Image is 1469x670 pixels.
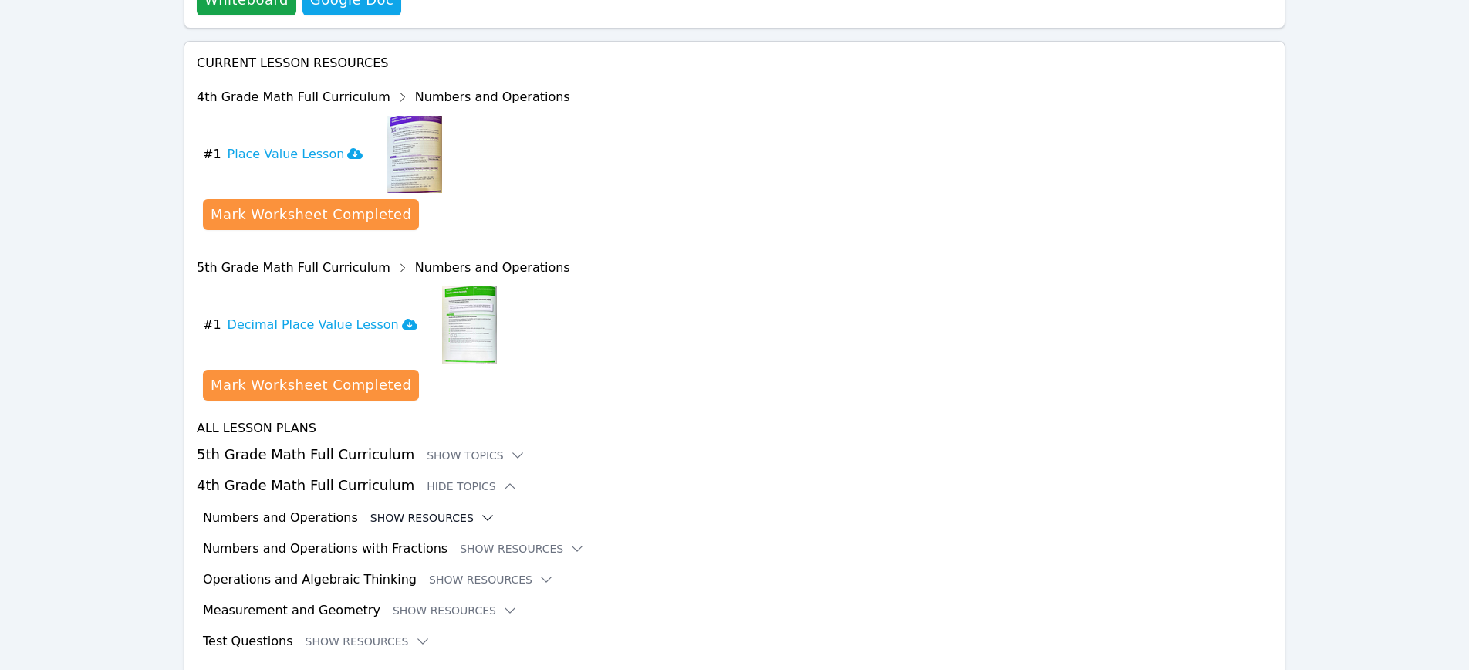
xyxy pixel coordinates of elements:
button: Hide Topics [427,479,518,494]
h3: Test Questions [203,632,293,651]
button: Show Resources [370,510,495,526]
h3: Numbers and Operations with Fractions [203,540,447,558]
img: Decimal Place Value Lesson [442,286,497,364]
button: Show Resources [460,541,585,557]
h3: Numbers and Operations [203,509,358,527]
h4: Current Lesson Resources [197,54,1272,73]
button: #1Decimal Place Value Lesson [203,286,430,364]
h3: Place Value Lesson [228,145,363,164]
div: 4th Grade Math Full Curriculum Numbers and Operations [197,85,570,110]
span: # 1 [203,316,221,334]
h3: 4th Grade Math Full Curriculum [197,475,1272,496]
button: Show Resources [306,634,431,649]
button: Show Resources [393,603,518,618]
div: Mark Worksheet Completed [211,204,411,225]
h3: 5th Grade Math Full Curriculum [197,444,1272,465]
h3: Measurement and Geometry [203,601,380,620]
button: Mark Worksheet Completed [203,370,419,401]
h3: Decimal Place Value Lesson [228,316,417,334]
img: Place Value Lesson [387,116,442,193]
div: Mark Worksheet Completed [211,374,411,396]
h4: All Lesson Plans [197,419,1272,438]
span: # 1 [203,145,221,164]
button: #1Place Value Lesson [203,116,375,193]
button: Show Resources [429,572,554,587]
h3: Operations and Algebraic Thinking [203,570,417,589]
div: 5th Grade Math Full Curriculum Numbers and Operations [197,255,570,280]
button: Show Topics [427,448,525,463]
button: Mark Worksheet Completed [203,199,419,230]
